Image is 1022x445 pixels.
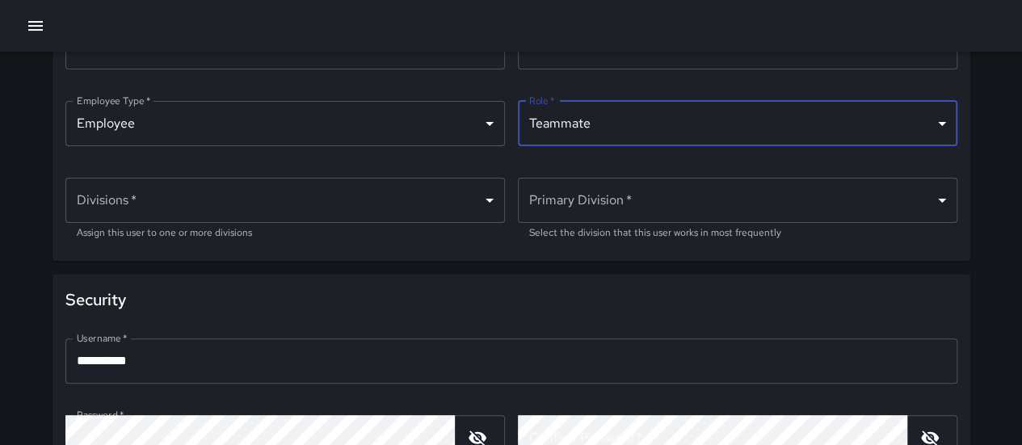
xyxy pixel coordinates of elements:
[65,101,505,146] div: Employee
[529,94,555,107] label: Role
[65,287,957,313] span: Security
[77,408,124,422] label: Password
[529,225,946,241] p: Select the division that this user works in most frequently
[77,94,150,107] label: Employee Type
[518,101,957,146] div: Teammate
[77,225,494,241] p: Assign this user to one or more divisions
[77,331,127,345] label: Username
